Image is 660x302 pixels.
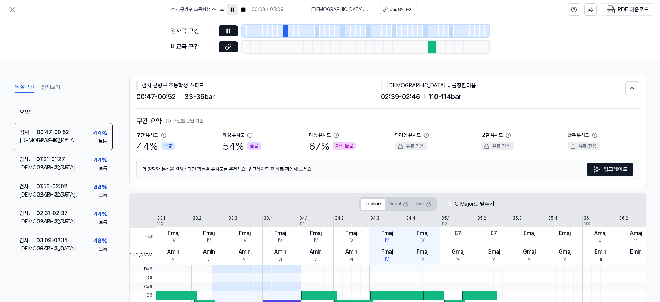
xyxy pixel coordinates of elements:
div: IV [172,237,176,244]
div: 비교곡 구간 [170,42,214,52]
div: Amin [274,248,286,256]
div: 02:39 - 02:46 [37,136,69,145]
div: 44 % [93,209,107,219]
div: iii [563,237,566,244]
div: 36.1 [584,215,592,221]
span: [DEMOGRAPHIC_DATA] . 너를향한마음 [311,6,372,13]
svg: help [571,6,577,13]
div: 탑라인 유사도 [395,132,421,139]
div: iii [599,256,602,263]
div: 검사곡 구간 [170,26,214,36]
span: 검사 . 문방구 초등학생 스피드 [170,6,224,13]
button: 전체보기 [41,82,60,93]
div: 35.4 [548,215,557,221]
div: 02:39 - 02:46 [36,217,68,226]
div: 구간 유사도 [136,132,158,139]
img: Sparkles [593,165,601,174]
div: 48 % [93,236,107,246]
div: 33.1 [157,215,165,221]
div: 더 정밀한 분석을 원하신다면 항목별 유사도를 추천해요. 업그레이드 후 바로 확인해 보세요. [136,159,639,180]
div: vi [350,256,353,263]
div: 00:47 - 00:52 [37,128,69,136]
div: Gmaj [487,248,500,256]
div: 유료 전용 [395,142,427,150]
div: Emaj [524,229,535,237]
div: IV [278,237,282,244]
div: Fmaj [203,229,215,237]
div: V [563,256,566,263]
div: 유료 전용 [481,142,514,150]
button: PDF 다운로드 [605,4,650,15]
div: IV [314,237,318,244]
div: 44 % [93,128,107,138]
div: 검사 . [19,236,36,245]
span: C6 [130,291,156,300]
div: 02:31 - 02:37 [36,209,68,217]
span: 02:39 - 02:46 [381,91,420,102]
div: iii [456,237,460,244]
div: 리듬 유사도 [309,132,331,139]
div: 보통 [99,219,107,226]
a: 비교 음악 듣기 [380,5,417,14]
div: V [492,256,495,263]
img: share [587,7,594,13]
div: 113 [584,221,590,227]
div: 보통 [99,138,107,145]
div: IV [385,256,389,263]
div: [DEMOGRAPHIC_DATA] . [19,164,36,172]
div: 02:39 - 02:46 [36,191,68,199]
div: 보통 [161,142,175,150]
div: Amin [239,248,251,256]
div: vi [634,237,638,244]
div: IV [420,237,425,244]
div: 36.2 [619,215,628,221]
div: 112 [441,221,447,227]
div: 검사 . [19,209,36,217]
div: IV [385,237,389,244]
div: 33.4 [264,215,273,221]
div: 67 % [309,139,356,153]
div: 44 % [93,155,107,165]
div: vi [243,256,246,263]
div: V [528,256,531,263]
div: 높음 [247,142,261,150]
div: Amin [203,248,215,256]
div: Amin [310,248,322,256]
div: Emin [630,248,642,256]
div: vi [278,256,282,263]
div: Fmaj [274,229,286,237]
div: Fmaj [381,229,393,237]
div: Emin [595,248,606,256]
div: 검사 . [19,182,36,191]
div: IV [207,237,211,244]
div: 00:08 / 05:09 [252,6,284,13]
div: Fmaj [239,229,251,237]
div: 아주 높음 [333,142,356,150]
div: 01:21 - 01:27 [36,155,65,164]
img: PDF Download [607,5,615,14]
div: 111 [299,221,305,227]
div: Fmaj [417,248,428,256]
div: 33.2 [192,215,201,221]
div: iii [528,237,531,244]
div: Amin [345,248,357,256]
div: [DEMOGRAPHIC_DATA] . [19,245,36,253]
div: 요약 [14,103,113,123]
div: 검사 . [20,128,37,136]
div: E7 [491,229,497,237]
div: 35.3 [513,215,522,221]
div: 검사 . [19,263,36,271]
div: 35.1 [441,215,449,221]
button: Vocal [385,199,412,210]
div: Fmaj [168,229,179,237]
button: 의심구간 [15,82,34,93]
div: 보통 [99,165,107,172]
div: 44 % [93,182,107,192]
div: iii [492,237,495,244]
span: 33 - 36 bar [184,91,215,102]
div: Fmaj [345,229,357,237]
div: Gmaj [559,248,571,256]
div: 54 % [223,139,261,153]
div: 02:39 - 02:46 [36,164,68,172]
div: Emaj [559,229,571,237]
